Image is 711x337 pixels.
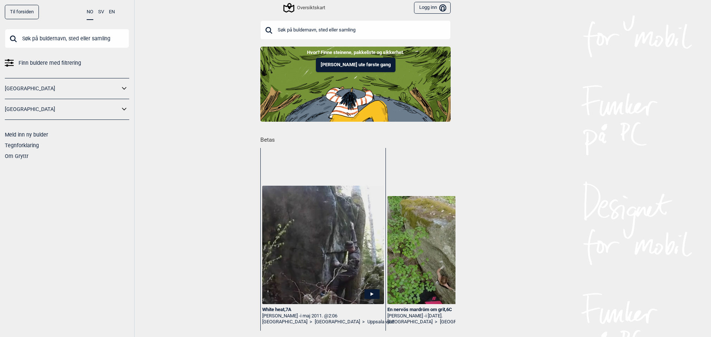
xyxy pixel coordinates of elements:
div: En nervös mardröm om grit , 6C [387,307,509,313]
img: Indoor to outdoor [260,47,451,121]
button: EN [109,5,115,19]
span: > [362,319,365,325]
a: [GEOGRAPHIC_DATA] [262,319,307,325]
h1: Betas [260,131,455,144]
a: [GEOGRAPHIC_DATA] [440,319,485,325]
span: i maj 2011. @2:06 [300,313,337,319]
div: [PERSON_NAME] - [387,313,509,319]
a: Tegnforklaring [5,142,39,148]
a: Om Gryttr [5,153,29,159]
img: Benjamin pa En nervos mardrom om grit [387,196,509,304]
button: SV [98,5,104,19]
a: [GEOGRAPHIC_DATA] [5,104,120,115]
button: NO [87,5,93,20]
span: Finn buldere med filtrering [19,58,81,68]
a: [GEOGRAPHIC_DATA] [315,319,360,325]
p: Hvor? Finne steinene, pakkeliste og sikkerhet. [6,49,705,56]
a: [GEOGRAPHIC_DATA] [387,319,433,325]
img: Johan pa White heat [262,186,384,304]
input: Søk på buldernavn, sted eller samling [260,20,451,40]
button: Logg inn [414,2,451,14]
input: Søk på buldernavn, sted eller samling [5,29,129,48]
a: Uppsala väst [367,319,394,325]
a: Finn buldere med filtrering [5,58,129,68]
div: [PERSON_NAME] - [262,313,384,319]
span: > [310,319,312,325]
div: Oversiktskart [284,3,325,12]
a: Til forsiden [5,5,39,19]
a: [GEOGRAPHIC_DATA] [5,83,120,94]
div: White heat , 7A [262,307,384,313]
button: [PERSON_NAME] ute første gang [316,58,395,72]
span: > [435,319,437,325]
a: Meld inn ny bulder [5,132,48,138]
span: i [DATE]. [425,313,443,319]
